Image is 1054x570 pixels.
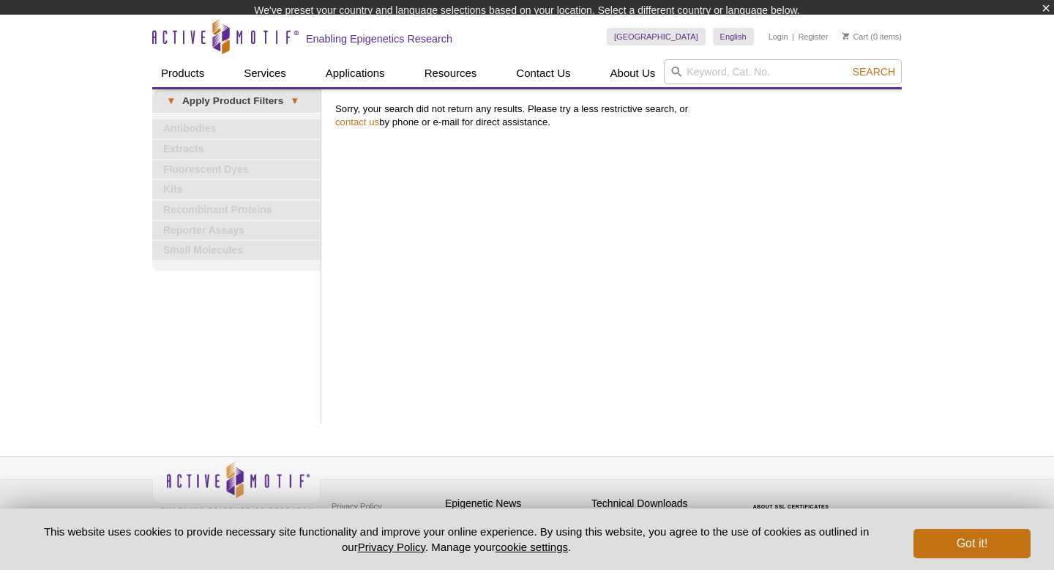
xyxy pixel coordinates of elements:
[23,524,889,555] p: This website uses cookies to provide necessary site functionality and improve your online experie...
[607,28,706,45] a: [GEOGRAPHIC_DATA]
[602,59,665,87] a: About Us
[152,241,321,260] a: Small Molecules
[152,160,321,179] a: Fluorescent Dyes
[753,504,829,509] a: ABOUT SSL CERTIFICATES
[496,541,568,553] button: cookie settings
[842,28,902,45] li: (0 items)
[848,65,900,78] button: Search
[152,221,321,240] a: Reporter Assays
[152,457,321,517] img: Active Motif,
[152,59,213,87] a: Products
[152,201,321,220] a: Recombinant Proteins
[913,529,1031,558] button: Got it!
[562,11,601,45] img: Change Here
[416,59,486,87] a: Resources
[445,497,584,510] h4: Epigenetic News
[664,59,902,84] input: Keyword, Cat. No.
[842,32,868,42] a: Cart
[317,59,394,87] a: Applications
[328,495,385,517] a: Privacy Policy
[713,28,754,45] a: English
[358,541,425,553] a: Privacy Policy
[853,66,895,78] span: Search
[335,103,894,129] p: Sorry, your search did not return any results. Please try a less restrictive search, or by phone ...
[283,95,306,108] span: ▾
[152,140,321,159] a: Extracts
[798,32,828,42] a: Register
[792,28,794,45] li: |
[842,32,849,40] img: Your Cart
[507,59,579,87] a: Contact Us
[152,89,321,113] a: ▾Apply Product Filters▾
[152,119,321,138] a: Antibodies
[160,95,182,108] span: ▾
[235,59,295,87] a: Services
[591,497,730,510] h4: Technical Downloads
[152,180,321,199] a: Kits
[335,116,379,127] a: contact us
[306,32,452,45] h2: Enabling Epigenetics Research
[769,32,788,42] a: Login
[738,483,848,515] table: Click to Verify - This site chose Symantec SSL for secure e-commerce and confidential communicati...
